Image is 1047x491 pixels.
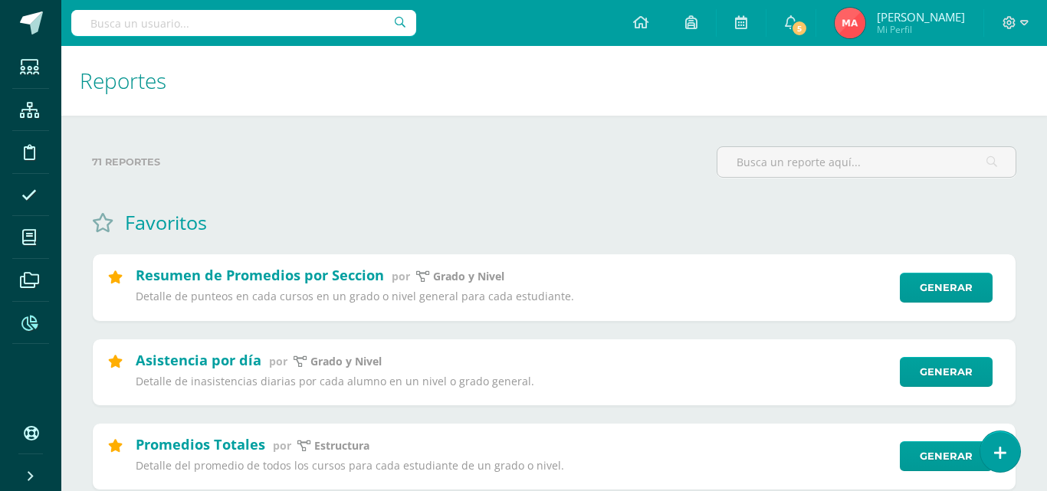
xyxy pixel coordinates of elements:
p: Estructura [314,439,369,453]
span: Mi Perfil [877,23,965,36]
p: Detalle de inasistencias diarias por cada alumno en un nivel o grado general. [136,375,890,388]
span: Reportes [80,66,166,95]
span: 5 [791,20,808,37]
p: Detalle de punteos en cada cursos en un grado o nivel general para cada estudiante. [136,290,890,303]
h2: Asistencia por día [136,351,261,369]
span: por [392,269,410,283]
a: Generar [900,357,993,387]
img: 0183f867e09162c76e2065f19ee79ccf.png [835,8,865,38]
h2: Promedios Totales [136,435,265,453]
h1: Favoritos [125,209,207,235]
a: Generar [900,441,993,471]
p: Detalle del promedio de todos los cursos para cada estudiante de un grado o nivel. [136,459,890,473]
span: [PERSON_NAME] [877,9,965,25]
h2: Resumen de Promedios por Seccion [136,266,384,284]
span: por [273,438,291,453]
p: Grado y Nivel [433,270,504,283]
label: 71 reportes [92,146,704,178]
a: Generar [900,273,993,303]
p: Grado y Nivel [310,355,382,368]
input: Busca un usuario... [71,10,416,36]
input: Busca un reporte aquí... [717,147,1016,177]
span: por [269,354,287,368]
